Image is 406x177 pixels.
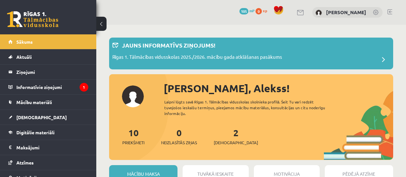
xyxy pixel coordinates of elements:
[8,95,88,110] a: Mācību materiāli
[122,139,144,146] span: Priekšmeti
[16,114,67,120] span: [DEMOGRAPHIC_DATA]
[16,99,52,105] span: Mācību materiāli
[16,39,33,45] span: Sākums
[326,9,366,15] a: [PERSON_NAME]
[16,129,55,135] span: Digitālie materiāli
[161,139,197,146] span: Neizlasītās ziņas
[7,11,58,27] a: Rīgas 1. Tālmācības vidusskola
[8,110,88,125] a: [DEMOGRAPHIC_DATA]
[161,127,197,146] a: 0Neizlasītās ziņas
[112,41,390,66] a: Jauns informatīvs ziņojums! Rīgas 1. Tālmācības vidusskolas 2025./2026. mācību gada atklāšanas pa...
[164,81,393,96] div: [PERSON_NAME], Alekss!
[239,8,248,14] span: 105
[16,54,32,60] span: Aktuāli
[8,34,88,49] a: Sākums
[315,10,322,16] img: Alekss Paegle
[249,8,255,13] span: mP
[164,99,335,116] div: Laipni lūgts savā Rīgas 1. Tālmācības vidusskolas skolnieka profilā. Šeit Tu vari redzēt tuvojošo...
[8,125,88,140] a: Digitālie materiāli
[214,127,258,146] a: 2[DEMOGRAPHIC_DATA]
[8,80,88,94] a: Informatīvie ziņojumi1
[8,49,88,64] a: Aktuāli
[80,83,88,92] i: 1
[122,127,144,146] a: 10Priekšmeti
[263,8,267,13] span: xp
[16,80,88,94] legend: Informatīvie ziņojumi
[239,8,255,13] a: 105 mP
[8,65,88,79] a: Ziņojumi
[16,140,88,155] legend: Maksājumi
[16,160,34,165] span: Atzīmes
[8,155,88,170] a: Atzīmes
[16,65,88,79] legend: Ziņojumi
[8,140,88,155] a: Maksājumi
[255,8,270,13] a: 0 xp
[122,41,215,49] p: Jauns informatīvs ziņojums!
[214,139,258,146] span: [DEMOGRAPHIC_DATA]
[112,53,282,62] p: Rīgas 1. Tālmācības vidusskolas 2025./2026. mācību gada atklāšanas pasākums
[255,8,262,14] span: 0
